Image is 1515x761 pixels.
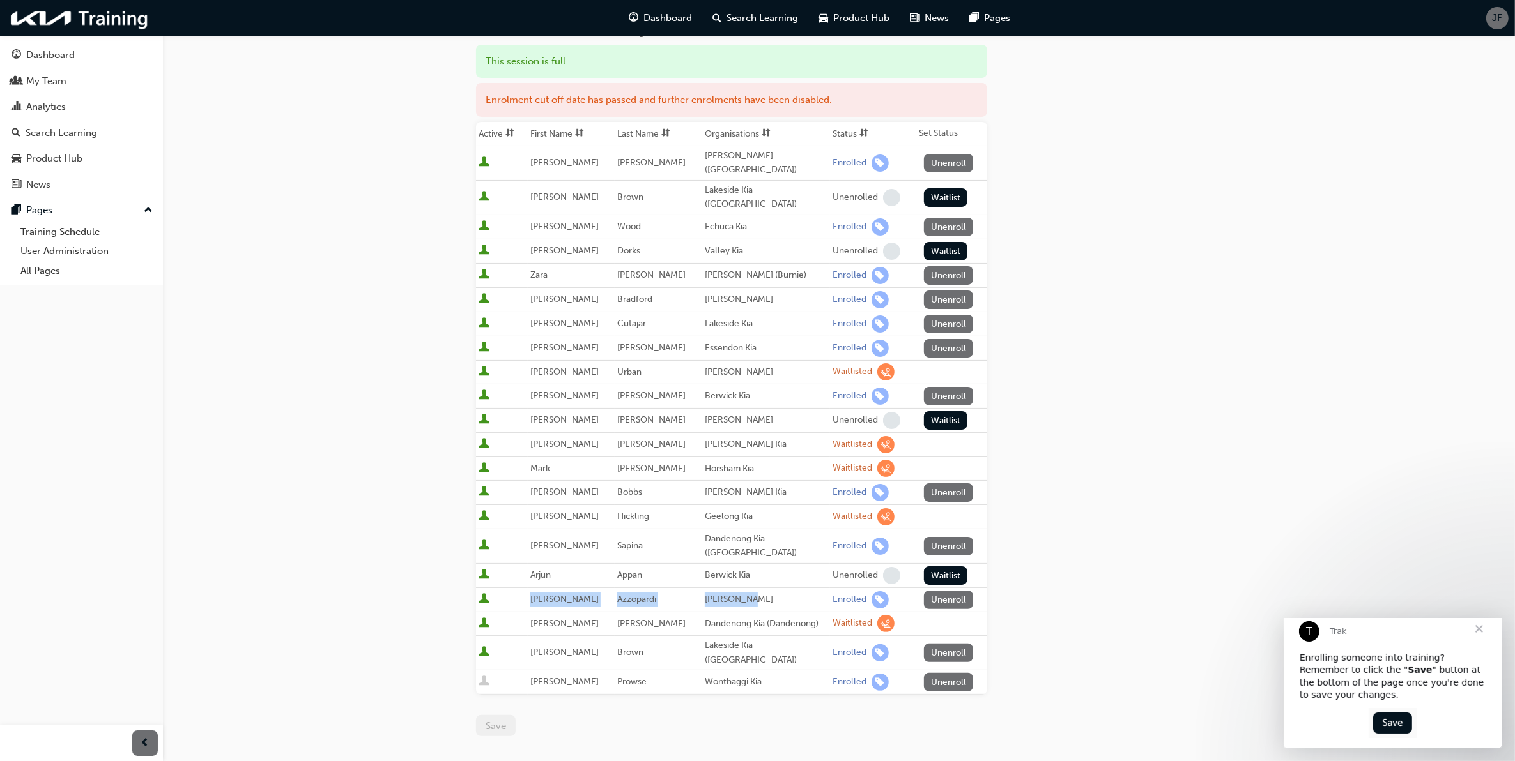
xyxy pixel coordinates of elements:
span: sorting-icon [661,128,670,139]
div: Enrolled [833,486,866,499]
span: learningRecordVerb_ENROLL-icon [872,154,889,172]
div: Enrolled [833,342,866,354]
button: Pages [5,199,158,222]
span: learningRecordVerb_NONE-icon [883,567,900,584]
span: User is active [479,269,489,282]
div: Enrolled [833,294,866,306]
span: [PERSON_NAME] [530,511,599,522]
div: Essendon Kia [705,341,827,356]
span: learningRecordVerb_ENROLL-icon [872,644,889,661]
span: learningRecordVerb_NONE-icon [883,412,900,429]
div: Pages [26,203,52,218]
a: My Team [5,70,158,93]
div: This session is full [476,45,987,79]
span: [PERSON_NAME] [530,439,599,449]
a: User Administration [15,241,158,261]
span: [PERSON_NAME] [530,221,599,232]
span: learningRecordVerb_WAITLIST-icon [877,363,895,380]
div: Geelong Kia [705,509,827,524]
div: Echuca Kia [705,220,827,234]
a: search-iconSearch Learning [703,5,809,31]
span: [PERSON_NAME] [530,245,599,256]
span: [PERSON_NAME] [530,676,599,687]
span: User is active [479,646,489,659]
a: news-iconNews [900,5,960,31]
span: sorting-icon [762,128,771,139]
div: Enrolling someone into training? Remember to click the " " button at the bottom of the page once ... [16,34,203,84]
span: User is active [479,293,489,306]
div: Enrolled [833,318,866,330]
span: Mark [530,463,550,474]
span: Brown [617,647,643,658]
button: Unenroll [924,387,974,405]
span: guage-icon [629,10,639,26]
button: Unenroll [924,483,974,502]
span: [PERSON_NAME] [530,414,599,425]
div: [PERSON_NAME] Kia [705,485,827,500]
span: News [925,11,950,26]
div: [PERSON_NAME] [705,292,827,307]
span: Search Learning [727,11,799,26]
span: [PERSON_NAME] [530,318,599,329]
button: Unenroll [924,339,974,358]
button: Unenroll [924,537,974,555]
button: Waitlist [924,566,968,585]
span: [PERSON_NAME] [530,486,599,497]
span: [PERSON_NAME] [530,192,599,202]
button: Waitlist [924,242,968,260]
button: Unenroll [924,673,974,691]
b: Save [124,47,148,57]
span: User is active [479,438,489,451]
th: Set Status [916,122,987,146]
div: Waitlisted [833,366,872,378]
span: Wood [617,221,641,232]
span: User is active [479,220,489,233]
th: Toggle SortBy [528,122,615,146]
span: [PERSON_NAME] [617,157,686,168]
span: Zara [530,269,548,280]
div: [PERSON_NAME] ([GEOGRAPHIC_DATA]) [705,149,827,177]
span: people-icon [12,76,21,87]
a: Analytics [5,95,158,119]
span: [PERSON_NAME] [617,414,686,425]
span: User is active [479,569,489,582]
div: [PERSON_NAME] Kia [705,437,827,452]
div: Enrolled [833,540,866,552]
span: [PERSON_NAME] [530,157,599,168]
a: pages-iconPages [960,5,1021,31]
span: User is active [479,462,489,475]
button: Unenroll [924,218,974,236]
div: Enrolled [833,390,866,402]
button: Waitlist [924,411,968,430]
span: sorting-icon [859,128,868,139]
span: Sapina [617,540,643,551]
div: Wonthaggi Kia [705,675,827,689]
span: User is active [479,342,489,354]
span: User is active [479,156,489,169]
span: pages-icon [12,205,21,216]
div: [PERSON_NAME] [705,413,827,428]
span: learningRecordVerb_ENROLL-icon [872,388,889,405]
div: Waitlisted [833,462,872,474]
div: Unenrolled [833,245,878,257]
div: [PERSON_NAME] (Burnie) [705,268,827,283]
span: [PERSON_NAME] [617,269,686,280]
span: [PERSON_NAME] [617,463,686,474]
div: Unenrolled [833,192,878,204]
span: Prowse [617,676,647,687]
span: chart-icon [12,102,21,113]
th: Toggle SortBy [476,122,528,146]
span: Appan [617,569,642,580]
img: kia-training [6,5,153,31]
div: Lakeside Kia [705,317,827,331]
a: guage-iconDashboard [619,5,703,31]
span: learningRecordVerb_ENROLL-icon [872,267,889,284]
div: Enrolled [833,269,866,282]
span: search-icon [713,10,722,26]
span: Bradford [617,294,652,305]
button: JF [1486,7,1509,29]
span: learningRecordVerb_ENROLL-icon [872,315,889,333]
iframe: Intercom live chat message [1284,618,1502,748]
div: [PERSON_NAME] [705,365,827,380]
div: News [26,177,50,192]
